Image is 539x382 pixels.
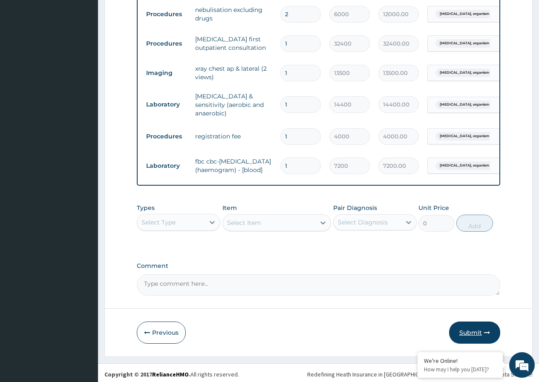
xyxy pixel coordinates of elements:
img: d_794563401_company_1708531726252_794563401 [16,43,35,64]
span: [MEDICAL_DATA], organism unspecifie... [435,69,514,77]
span: We're online! [49,107,118,193]
td: Imaging [142,65,191,81]
td: Laboratory [142,97,191,112]
label: Pair Diagnosis [333,204,377,212]
div: We're Online! [424,357,496,365]
div: Redefining Heath Insurance in [GEOGRAPHIC_DATA] using Telemedicine and Data Science! [307,370,533,379]
label: Item [222,204,237,212]
td: [MEDICAL_DATA] first outpatient consultation [191,31,276,56]
span: [MEDICAL_DATA], organism unspecifie... [435,39,514,48]
div: Select Diagnosis [338,218,388,227]
span: [MEDICAL_DATA], organism unspecifie... [435,101,514,109]
td: xray chest ap & lateral (2 views) [191,60,276,86]
div: Minimize live chat window [140,4,160,25]
div: Select Type [141,218,176,227]
p: How may I help you today? [424,366,496,373]
td: registration fee [191,128,276,145]
strong: Copyright © 2017 . [104,371,190,378]
span: [MEDICAL_DATA], organism unspecifie... [435,161,514,170]
td: Procedures [142,6,191,22]
button: Add [456,215,493,232]
label: Types [137,204,155,212]
div: Chat with us now [44,48,143,59]
td: Procedures [142,36,191,52]
label: Unit Price [418,204,449,212]
td: fbc cbc-[MEDICAL_DATA] (haemogram) - [blood] [191,153,276,178]
button: Previous [137,322,186,344]
td: nebulisation excluding drugs [191,1,276,27]
td: Laboratory [142,158,191,174]
td: [MEDICAL_DATA] & sensitivity (aerobic and anaerobic) [191,88,276,122]
span: [MEDICAL_DATA], organism unspecifie... [435,132,514,141]
textarea: Type your message and hit 'Enter' [4,233,162,262]
label: Comment [137,262,500,270]
a: RelianceHMO [152,371,189,378]
button: Submit [449,322,500,344]
td: Procedures [142,129,191,144]
span: [MEDICAL_DATA], organism unspecifie... [435,10,514,18]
